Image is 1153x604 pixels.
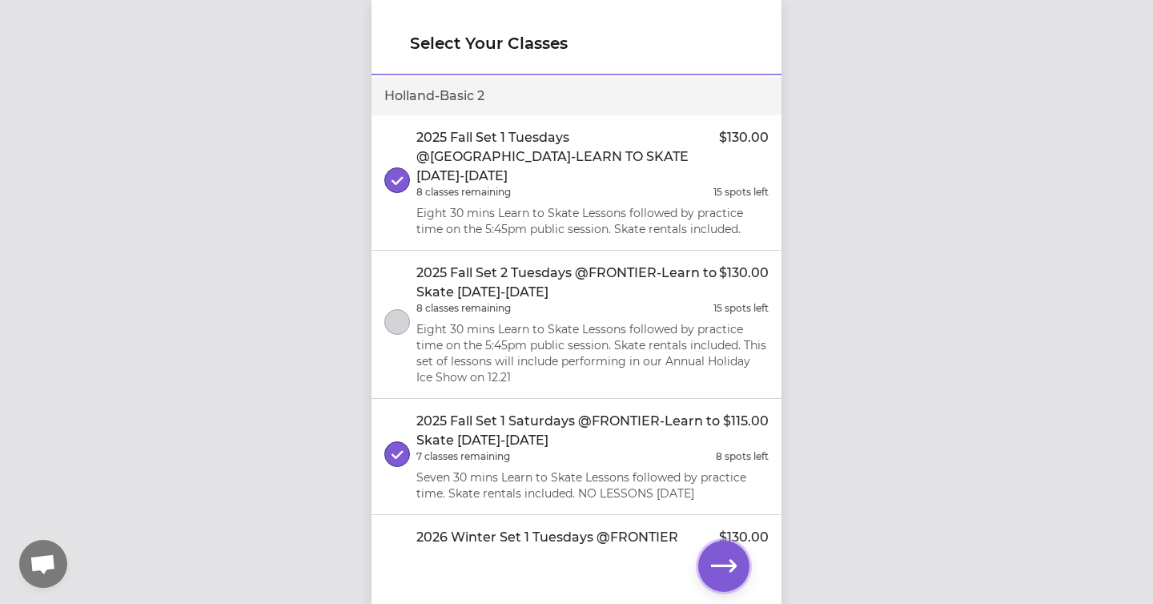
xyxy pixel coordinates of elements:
[713,186,769,199] p: 15 spots left
[372,77,781,115] div: Holland - Basic 2
[384,167,410,193] button: select class
[416,128,719,186] p: 2025 Fall Set 1 Tuesdays @[GEOGRAPHIC_DATA]-LEARN TO SKATE [DATE]-[DATE]
[416,302,511,315] p: 8 classes remaining
[416,469,769,501] p: Seven 30 mins Learn to Skate Lessons followed by practice time. Skate rentals included. NO LESSON...
[410,32,743,54] h1: Select Your Classes
[416,321,769,385] p: Eight 30 mins Learn to Skate Lessons followed by practice time on the 5:45pm public session. Skat...
[416,412,723,450] p: 2025 Fall Set 1 Saturdays @FRONTIER-Learn to Skate [DATE]-[DATE]
[384,309,410,335] button: select class
[416,264,719,302] p: 2025 Fall Set 2 Tuesdays @FRONTIER-Learn to Skate [DATE]-[DATE]
[719,128,769,186] p: $130.00
[19,540,67,588] a: Open chat
[416,205,769,237] p: Eight 30 mins Learn to Skate Lessons followed by practice time on the 5:45pm public session. Skat...
[416,186,511,199] p: 8 classes remaining
[384,441,410,467] button: select class
[719,264,769,302] p: $130.00
[416,450,510,463] p: 7 classes remaining
[713,302,769,315] p: 15 spots left
[716,450,769,463] p: 8 spots left
[723,412,769,450] p: $115.00
[719,528,769,566] p: $130.00
[416,528,719,566] p: 2026 Winter Set 1 Tuesdays @FRONTIER Learn to Skate [DATE]-[DATE]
